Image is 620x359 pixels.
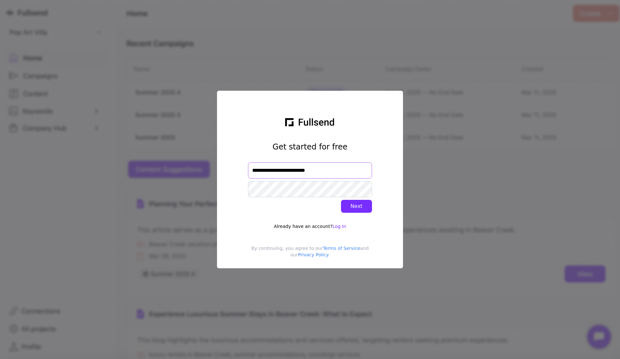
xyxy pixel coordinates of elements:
[333,224,346,229] span: Log In
[298,252,328,257] a: Privacy Policy
[341,200,372,213] button: Next
[274,223,346,230] div: Already have an account?
[346,202,367,210] div: Next
[323,246,360,251] a: Terms of Service
[273,142,347,152] h1: Get started for free
[222,245,398,263] div: By continuing, you agree to our and our .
